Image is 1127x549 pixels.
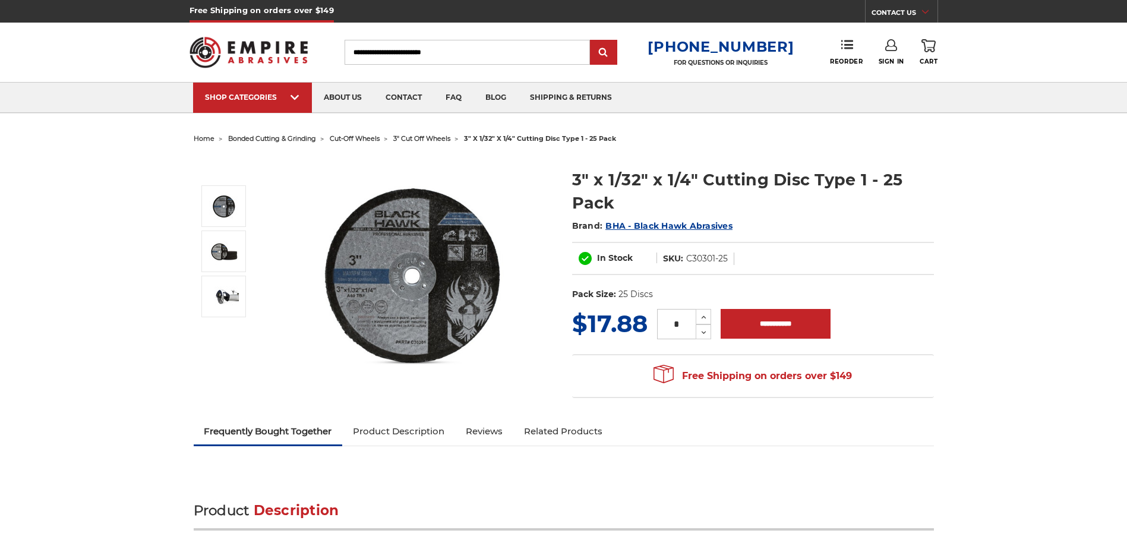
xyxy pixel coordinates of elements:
[393,134,450,143] a: 3" cut off wheels
[434,83,473,113] a: faq
[295,156,533,393] img: 3" x 1/32" x 1/4" Cutting Disc
[342,418,455,444] a: Product Description
[648,59,794,67] p: FOR QUESTIONS OR INQUIRIES
[374,83,434,113] a: contact
[518,83,624,113] a: shipping & returns
[572,288,616,301] dt: Pack Size:
[254,502,339,519] span: Description
[830,39,863,65] a: Reorder
[597,253,633,263] span: In Stock
[513,418,613,444] a: Related Products
[654,364,852,388] span: Free Shipping on orders over $149
[209,236,239,266] img: 3" x 1/32" x 1/4" Cut Off Wheels
[312,83,374,113] a: about us
[686,253,728,265] dd: C30301-25
[473,83,518,113] a: blog
[209,282,239,311] img: 3-inch thin die grinder cut off wheel for metal
[572,168,934,214] h1: 3" x 1/32" x 1/4" Cutting Disc Type 1 - 25 Pack
[592,41,615,65] input: Submit
[190,29,308,75] img: Empire Abrasives
[205,93,300,102] div: SHOP CATEGORIES
[648,38,794,55] a: [PHONE_NUMBER]
[605,220,733,231] a: BHA - Black Hawk Abrasives
[920,39,937,65] a: Cart
[455,418,513,444] a: Reviews
[618,288,653,301] dd: 25 Discs
[194,502,250,519] span: Product
[872,6,937,23] a: CONTACT US
[330,134,380,143] a: cut-off wheels
[920,58,937,65] span: Cart
[228,134,316,143] a: bonded cutting & grinding
[209,191,239,221] img: 3" x 1/32" x 1/4" Cutting Disc
[464,134,616,143] span: 3" x 1/32" x 1/4" cutting disc type 1 - 25 pack
[572,309,648,338] span: $17.88
[663,253,683,265] dt: SKU:
[830,58,863,65] span: Reorder
[194,134,214,143] a: home
[879,58,904,65] span: Sign In
[572,220,603,231] span: Brand:
[194,418,343,444] a: Frequently Bought Together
